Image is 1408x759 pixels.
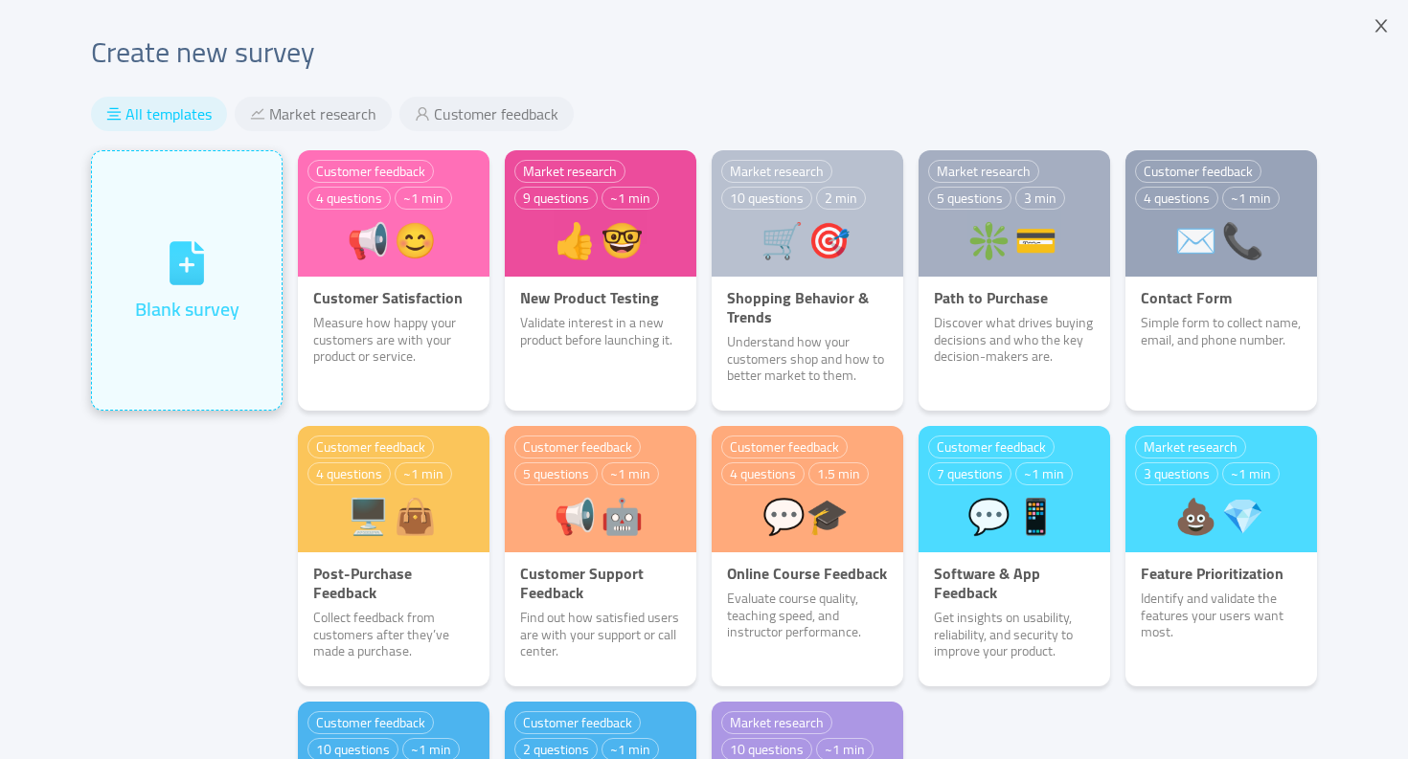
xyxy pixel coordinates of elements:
[514,187,598,210] div: 9 questions
[505,564,696,602] p: Customer Support Feedback
[307,711,434,734] div: Customer feedback
[298,315,489,366] p: Measure how happy your customers are with your product or service.
[1125,288,1317,307] p: Contact Form
[1135,187,1218,210] div: 4 questions
[514,711,641,734] div: Customer feedback
[135,295,239,324] div: Blank survey
[395,187,452,210] div: ~1 min
[1135,462,1218,485] div: 3 questions
[505,315,696,348] p: Validate interest in a new product before launching it.
[1373,17,1390,34] i: icon: close
[307,187,391,210] div: 4 questions
[250,106,265,122] i: icon: stock
[928,462,1011,485] div: 7 questions
[721,223,894,257] div: 🛒🎯
[712,288,903,326] p: Shopping Behavior & Trends
[514,160,625,183] div: Market research
[514,499,687,533] div: 📢🤖
[269,104,376,123] span: Market research
[919,288,1110,307] p: Path to Purchase
[1135,223,1307,257] div: ✉️📞️️️
[721,187,812,210] div: 10 questions
[514,223,687,257] div: 👍🤓
[106,106,122,122] i: icon: align-center
[1222,187,1280,210] div: ~1 min
[808,462,869,485] div: 1.5 min
[602,462,659,485] div: ~1 min
[602,187,659,210] div: ~1 min
[1015,187,1065,210] div: 3 min
[298,610,489,660] p: Collect feedback from customers after they’ve made a purchase.
[1222,462,1280,485] div: ~1 min
[1015,462,1073,485] div: ~1 min
[721,499,894,533] div: 💬‍🎓
[307,223,480,257] div: 📢😊️
[1125,564,1317,583] p: Feature Prioritization
[928,187,1011,210] div: 5 questions
[721,435,848,458] div: Customer feedback
[816,187,866,210] div: 2 min
[928,435,1055,458] div: Customer feedback
[1135,160,1261,183] div: Customer feedback
[1135,499,1307,533] div: 💩💎
[505,610,696,660] p: Find out how satisfied users are with your support or call center.
[298,288,489,307] p: Customer Satisfaction
[307,499,480,533] div: 🖥️👜
[91,31,1317,74] h2: Create new survey
[307,160,434,183] div: Customer feedback
[307,462,391,485] div: 4 questions
[514,435,641,458] div: Customer feedback
[919,564,1110,602] p: Software & App Feedback
[395,462,452,485] div: ~1 min
[721,462,805,485] div: 4 questions
[298,564,489,602] p: Post-Purchase Feedback
[505,288,696,307] p: New Product Testing
[928,223,1101,257] div: ❇️💳
[928,499,1101,533] div: 💬📱
[712,334,903,385] p: Understand how your customers shop and how to better market to them.
[928,160,1039,183] div: Market research
[712,591,903,641] p: Evaluate course quality, teaching speed, and instructor performance.
[721,711,832,734] div: Market research
[514,462,598,485] div: 5 questions
[1135,435,1246,458] div: Market research
[1125,315,1317,348] p: Simple form to collect name, email, and phone number.
[721,160,832,183] div: Market research
[125,104,212,123] span: All templates
[434,104,558,123] span: Customer feedback
[919,610,1110,660] p: Get insights on usability, reliability, and security to improve your product.
[307,435,434,458] div: Customer feedback
[712,564,903,583] p: Online Course Feedback
[415,106,430,122] i: icon: user
[919,315,1110,366] p: Discover what drives buying decisions and who the key decision-makers are.
[1125,591,1317,641] p: Identify and validate the features your users want most.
